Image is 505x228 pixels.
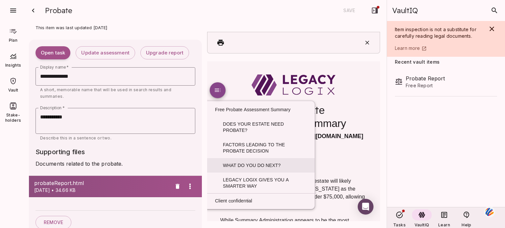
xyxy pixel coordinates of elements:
span: Upgrade report [146,50,183,56]
span: Probate Report [406,74,497,82]
button: Upgrade report [140,46,189,59]
span: Supporting files [36,148,85,156]
span: Remove [44,219,63,225]
span: Tasks [393,222,406,227]
p: While Summary Administration appears to be the most appropriate option for this estate, if additi... [13,155,160,186]
span: Probate [45,6,72,15]
span: Plan [9,38,17,43]
iframe: HTML Preview [207,61,380,221]
label: Display name [40,64,69,70]
span: Insights [1,63,25,68]
span: VaultIQ [392,6,418,15]
span: A short, memorable name that will be used in search results and summaries. [40,87,173,99]
button: Remove [172,180,183,192]
span: Vault [8,88,18,93]
div: Open Intercom Messenger [151,137,166,153]
span: Learn [438,222,450,227]
button: Open task [36,46,70,59]
span: Update assessment [81,50,130,56]
label: Description [40,105,65,111]
span: Describe this in a sentence or two. [40,135,111,140]
span: Learn more [395,45,420,51]
span: Recent vault items [395,59,440,65]
span: Item inspection is not a substitute for carefully reading legal documents. [395,27,478,39]
span: Free Report [406,82,497,89]
button: Toggle table of contents [3,21,18,37]
img: svg+xml;base64,PHN2ZyB3aWR0aD0iNDQiIGhlaWdodD0iNDQiIHZpZXdCb3g9IjAgMCA0NCA0NCIgZmlsbD0ibm9uZSIgeG... [484,206,495,218]
span: VaultIQ [415,222,429,227]
div: probateReport.html[DATE] • 34.66 KB [29,176,202,197]
button: Update assessment [76,46,135,59]
span: Documents related to the probate. [36,160,123,167]
p: [DATE] • 34.66 KB [34,187,172,194]
span: toc [7,25,14,33]
span: probateReport.html [34,179,172,187]
span: Help [462,222,471,227]
span: Open task [41,50,65,56]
